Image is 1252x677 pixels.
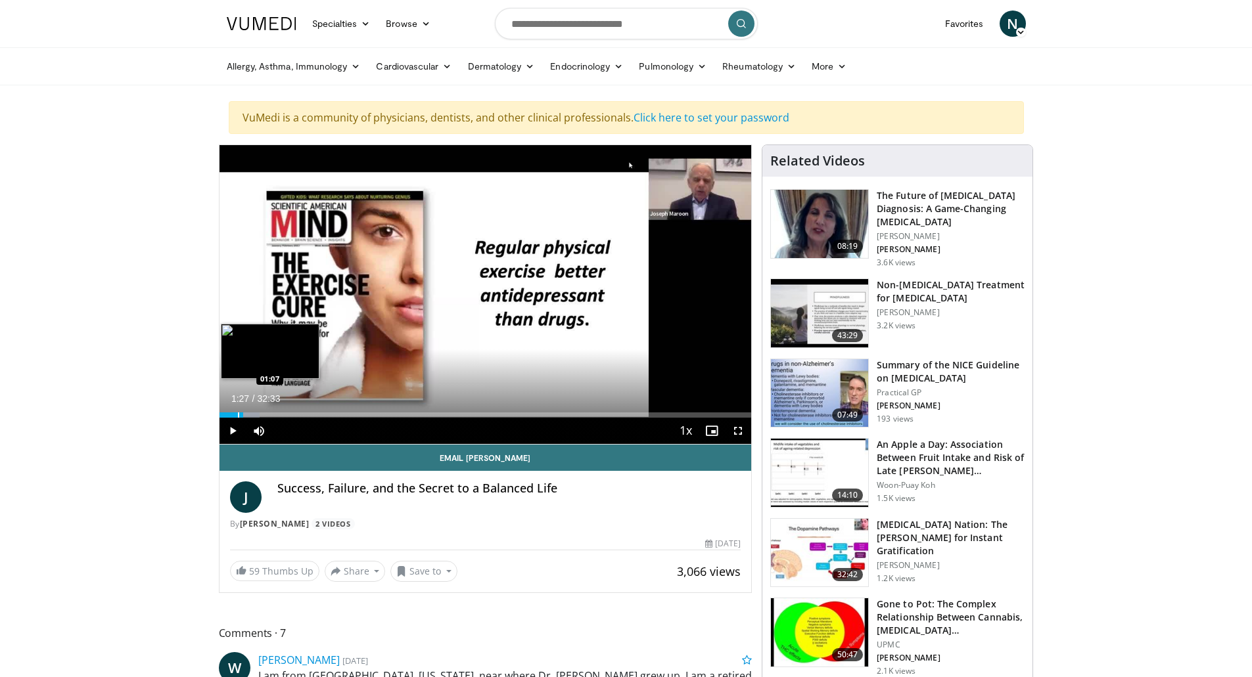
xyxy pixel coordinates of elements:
span: 59 [249,565,260,577]
p: 193 views [877,414,914,424]
img: VuMedi Logo [227,17,296,30]
img: 8c144ef5-ad01-46b8-bbf2-304ffe1f6934.150x105_q85_crop-smart_upscale.jpg [771,519,868,587]
span: 07:49 [832,408,864,422]
p: Practical GP [877,387,1025,398]
p: 1.2K views [877,573,916,584]
button: Playback Rate [672,418,699,444]
a: [PERSON_NAME] [258,653,340,667]
a: Allergy, Asthma, Immunology [219,53,369,79]
p: [PERSON_NAME] [877,231,1025,242]
a: 43:29 Non-[MEDICAL_DATA] Treatment for [MEDICAL_DATA] [PERSON_NAME] 3.2K views [770,278,1025,348]
span: 50:47 [832,648,864,661]
h4: Related Videos [770,153,865,169]
p: [PERSON_NAME] [877,560,1025,571]
span: 3,066 views [677,563,741,579]
a: 59 Thumbs Up [230,561,319,581]
a: Dermatology [460,53,543,79]
p: Woon-Puay Koh [877,480,1025,491]
span: Comments 7 [219,624,753,642]
a: Click here to set your password [634,110,789,125]
span: 08:19 [832,240,864,253]
span: / [252,393,255,404]
a: Pulmonology [631,53,714,79]
h3: Non-[MEDICAL_DATA] Treatment for [MEDICAL_DATA] [877,278,1025,305]
a: 32:42 [MEDICAL_DATA] Nation: The [PERSON_NAME] for Instant Gratification [PERSON_NAME] 1.2K views [770,518,1025,588]
img: 045704c6-c23c-49b4-a046-65a12fb74f3a.150x105_q85_crop-smart_upscale.jpg [771,598,868,666]
h3: An Apple a Day: Association Between Fruit Intake and Risk of Late [PERSON_NAME]… [877,438,1025,477]
a: Browse [378,11,438,37]
p: 3.6K views [877,257,916,268]
a: 07:49 Summary of the NICE Guideline on [MEDICAL_DATA] Practical GP [PERSON_NAME] 193 views [770,359,1025,428]
img: image.jpeg [221,324,319,379]
button: Fullscreen [725,418,751,444]
a: N [1000,11,1026,37]
span: 14:10 [832,489,864,502]
a: Endocrinology [542,53,631,79]
h3: [MEDICAL_DATA] Nation: The [PERSON_NAME] for Instant Gratification [877,518,1025,557]
p: UPMC [877,640,1025,650]
a: 50:47 Gone to Pot: The Complex Relationship Between Cannabis, [MEDICAL_DATA]… UPMC [PERSON_NAME] ... [770,598,1025,676]
a: Cardiovascular [368,53,459,79]
img: 5773f076-af47-4b25-9313-17a31d41bb95.150x105_q85_crop-smart_upscale.jpg [771,190,868,258]
h3: Gone to Pot: The Complex Relationship Between Cannabis, [MEDICAL_DATA]… [877,598,1025,637]
p: [PERSON_NAME] [877,401,1025,411]
h4: Success, Failure, and the Secret to a Balanced Life [277,481,741,496]
a: Specialties [304,11,379,37]
div: By [230,518,741,530]
p: 1.5K views [877,493,916,504]
video-js: Video Player [220,145,752,445]
input: Search topics, interventions [495,8,758,39]
a: Favorites [937,11,992,37]
p: 3.2K views [877,320,916,331]
a: [PERSON_NAME] [240,518,310,529]
a: More [804,53,854,79]
span: 32:42 [832,568,864,581]
h3: The Future of [MEDICAL_DATA] Diagnosis: A Game-Changing [MEDICAL_DATA] [877,189,1025,229]
p: 2.1K views [877,666,916,676]
p: [PERSON_NAME] [877,244,1025,255]
p: [PERSON_NAME] [877,307,1025,318]
button: Save to [390,561,457,582]
h3: Summary of the NICE Guideline on [MEDICAL_DATA] [877,359,1025,385]
button: Share [325,561,386,582]
a: Rheumatology [714,53,804,79]
button: Play [220,418,246,444]
small: [DATE] [342,655,368,666]
p: [PERSON_NAME] [877,653,1025,663]
div: VuMedi is a community of physicians, dentists, and other clinical professionals. [229,101,1024,134]
div: Progress Bar [220,412,752,418]
button: Enable picture-in-picture mode [699,418,725,444]
a: 08:19 The Future of [MEDICAL_DATA] Diagnosis: A Game-Changing [MEDICAL_DATA] [PERSON_NAME] [PERSO... [770,189,1025,268]
div: [DATE] [705,538,741,550]
span: 43:29 [832,329,864,342]
img: 0fb96a29-ee07-42a6-afe7-0422f9702c53.150x105_q85_crop-smart_upscale.jpg [771,439,868,507]
a: 2 Videos [312,518,355,529]
a: 14:10 An Apple a Day: Association Between Fruit Intake and Risk of Late [PERSON_NAME]… Woon-Puay ... [770,438,1025,508]
img: eb9441ca-a77b-433d-ba99-36af7bbe84ad.150x105_q85_crop-smart_upscale.jpg [771,279,868,347]
img: 8e949c61-8397-4eef-823a-95680e5d1ed1.150x105_q85_crop-smart_upscale.jpg [771,359,868,427]
a: Email [PERSON_NAME] [220,445,752,471]
button: Mute [246,418,272,444]
span: 1:27 [231,393,249,404]
span: 32:33 [257,393,280,404]
a: J [230,481,262,513]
